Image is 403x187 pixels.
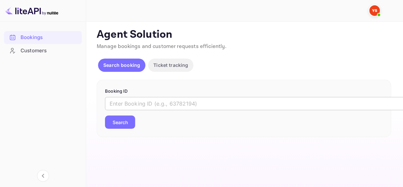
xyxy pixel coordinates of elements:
[21,47,78,55] div: Customers
[153,62,188,69] p: Ticket tracking
[97,28,391,41] p: Agent Solution
[4,31,82,44] div: Bookings
[105,116,135,129] button: Search
[4,31,82,43] a: Bookings
[103,62,140,69] p: Search booking
[105,88,383,95] p: Booking ID
[97,43,227,50] span: Manage bookings and customer requests efficiently.
[4,44,82,57] a: Customers
[21,34,78,41] div: Bookings
[369,5,380,16] img: Yandex Support
[37,170,49,182] button: Collapse navigation
[5,5,58,16] img: LiteAPI logo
